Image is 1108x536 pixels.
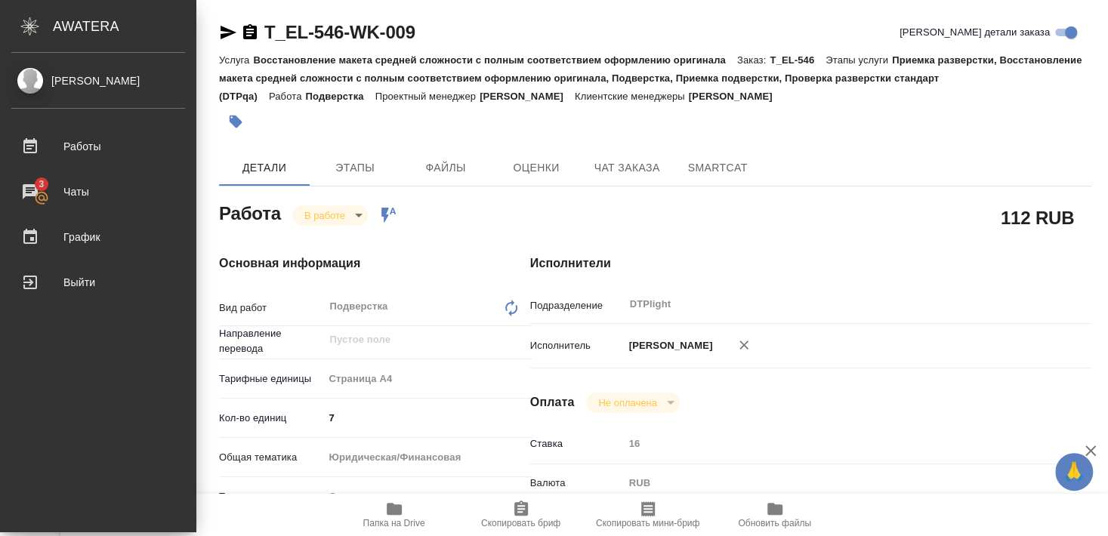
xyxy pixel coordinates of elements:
[480,91,575,102] p: [PERSON_NAME]
[219,54,1082,102] p: Приемка разверстки, Восстановление макета средней сложности с полным соответствием оформлению ори...
[826,54,892,66] p: Этапы услуги
[530,298,624,313] p: Подразделение
[585,494,711,536] button: Скопировать мини-бриф
[300,209,350,222] button: В работе
[727,328,761,362] button: Удалить исполнителя
[219,411,323,426] p: Кол-во единиц
[219,105,252,138] button: Добавить тэг
[4,128,193,165] a: Работы
[264,22,415,42] a: T_EL-546-WK-009
[11,226,185,248] div: График
[305,91,375,102] p: Подверстка
[738,518,811,528] span: Обновить файлы
[530,338,624,353] p: Исполнитель
[219,23,237,42] button: Скопировать ссылку для ЯМессенджера
[375,91,480,102] p: Проектный менеджер
[689,91,784,102] p: [PERSON_NAME]
[11,271,185,294] div: Выйти
[241,23,259,42] button: Скопировать ссылку
[596,518,699,528] span: Скопировать мини-бриф
[594,396,661,409] button: Не оплачена
[323,484,532,510] div: Стандартные юридические документы, договоры, уставы
[586,393,679,413] div: В работе
[363,518,425,528] span: Папка на Drive
[323,445,532,470] div: Юридическая/Финансовая
[11,180,185,203] div: Чаты
[219,300,323,316] p: Вид работ
[530,476,624,491] p: Валюта
[530,254,1091,273] h4: Исполнители
[624,338,713,353] p: [PERSON_NAME]
[292,205,368,226] div: В работе
[219,450,323,465] p: Общая тематика
[4,173,193,211] a: 3Чаты
[29,177,53,192] span: 3
[219,371,323,387] p: Тарифные единицы
[219,199,281,226] h2: Работа
[575,91,689,102] p: Клиентские менеджеры
[11,72,185,89] div: [PERSON_NAME]
[624,433,1045,454] input: Пустое поле
[737,54,770,66] p: Заказ:
[53,11,196,42] div: AWATERA
[331,494,458,536] button: Папка на Drive
[711,494,838,536] button: Обновить файлы
[269,91,306,102] p: Работа
[500,159,573,177] span: Оценки
[591,159,663,177] span: Чат заказа
[458,494,585,536] button: Скопировать бриф
[323,407,532,429] input: ✎ Введи что-нибудь
[1055,453,1093,491] button: 🙏
[409,159,482,177] span: Файлы
[900,25,1050,40] span: [PERSON_NAME] детали заказа
[328,331,497,349] input: Пустое поле
[1001,205,1074,230] h2: 112 RUB
[624,470,1045,496] div: RUB
[4,218,193,256] a: График
[4,263,193,301] a: Выйти
[770,54,826,66] p: T_EL-546
[228,159,301,177] span: Детали
[319,159,391,177] span: Этапы
[1061,456,1087,488] span: 🙏
[219,254,470,273] h4: Основная информация
[481,518,560,528] span: Скопировать бриф
[11,135,185,158] div: Работы
[219,489,323,504] p: Тематика
[219,54,253,66] p: Услуга
[681,159,754,177] span: SmartCat
[323,366,532,392] div: Страница А4
[530,436,624,451] p: Ставка
[530,393,575,411] h4: Оплата
[253,54,736,66] p: Восстановление макета средней сложности с полным соответствием оформлению оригинала
[219,326,323,356] p: Направление перевода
